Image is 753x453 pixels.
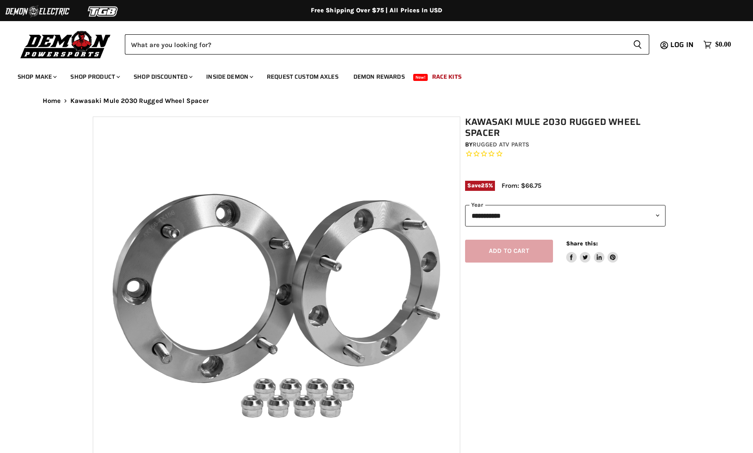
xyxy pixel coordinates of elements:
span: Rated 0.0 out of 5 stars 0 reviews [465,150,666,159]
aside: Share this: [566,240,618,263]
button: Search [626,34,649,55]
ul: Main menu [11,64,729,86]
span: 25 [481,182,488,189]
span: New! [413,74,428,81]
a: Request Custom Axles [260,68,345,86]
a: Shop Make [11,68,62,86]
a: Race Kits [426,68,468,86]
img: TGB Logo 2 [70,3,136,20]
h1: Kawasaki Mule 2030 Rugged Wheel Spacer [465,117,666,139]
span: Kawasaki Mule 2030 Rugged Wheel Spacer [70,97,209,105]
img: Demon Electric Logo 2 [4,3,70,20]
a: Inside Demon [200,68,258,86]
a: $0.00 [699,38,735,51]
span: From: $66.75 [502,182,542,190]
span: Save % [465,181,495,190]
form: Product [125,34,649,55]
span: $0.00 [715,40,731,49]
div: Free Shipping Over $75 | All Prices In USD [25,7,728,15]
span: Share this: [566,240,598,247]
input: Search [125,34,626,55]
a: Shop Product [64,68,125,86]
div: by [465,140,666,150]
a: Demon Rewards [347,68,411,86]
span: Log in [670,39,694,50]
a: Rugged ATV Parts [473,141,529,148]
img: Demon Powersports [18,29,114,60]
nav: Breadcrumbs [25,97,728,105]
a: Home [43,97,61,105]
a: Shop Discounted [127,68,198,86]
select: year [465,205,666,226]
a: Log in [666,41,699,49]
